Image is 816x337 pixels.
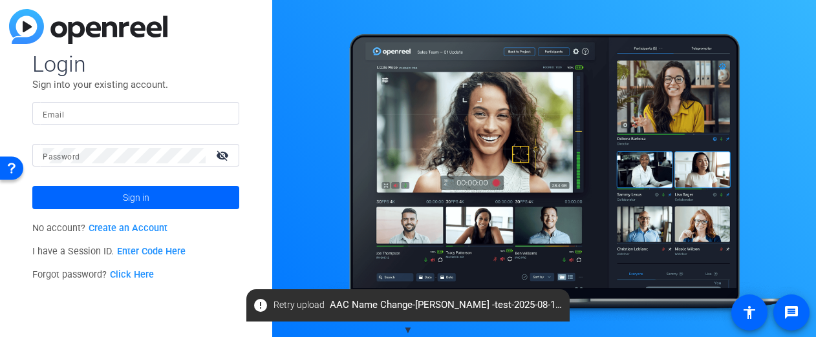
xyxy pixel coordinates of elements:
mat-icon: message [784,305,799,320]
button: Sign in [32,186,239,209]
span: I have a Session ID. [32,246,186,257]
mat-label: Email [43,110,64,119]
span: ▼ [403,324,413,336]
a: Click Here [110,269,154,280]
p: Sign into your existing account. [32,77,239,92]
mat-icon: error [253,298,268,313]
span: Login [32,50,239,77]
span: AAC Name Change-[PERSON_NAME] -test-2025-08-10-17-00-24-788-0.webm [246,294,570,317]
span: Forgot password? [32,269,154,280]
input: Enter Email Address [43,106,229,121]
mat-icon: visibility_off [208,146,239,165]
span: Retry upload [274,298,325,312]
span: Sign in [123,181,149,214]
span: No account? [32,223,167,234]
mat-icon: accessibility [742,305,757,320]
mat-label: Password [43,152,80,161]
a: Enter Code Here [117,246,186,257]
img: blue-gradient.svg [9,9,167,44]
a: Create an Account [89,223,167,234]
